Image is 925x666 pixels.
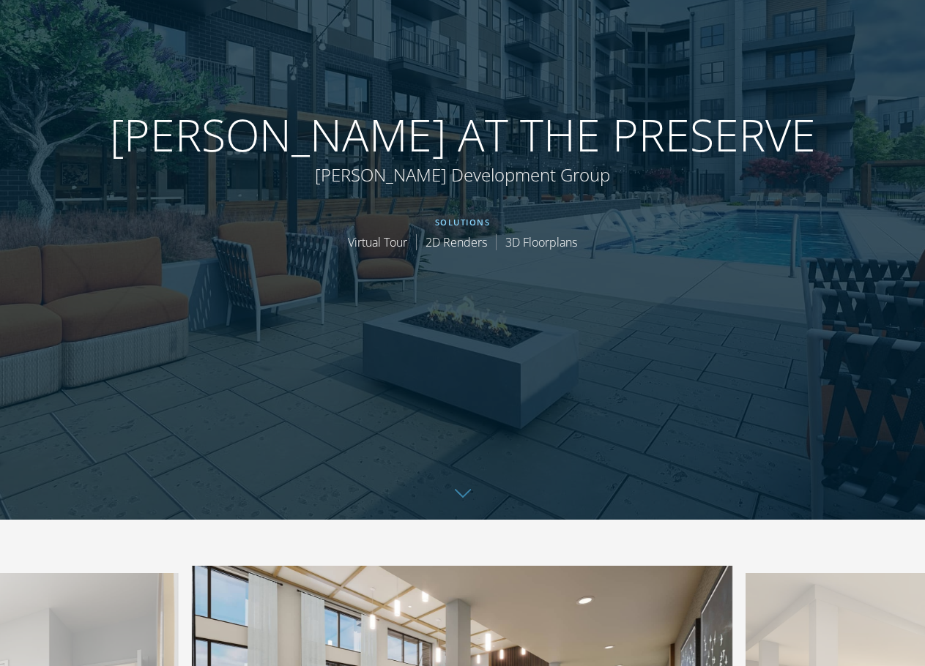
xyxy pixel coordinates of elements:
h1: [PERSON_NAME] at the Preserve [110,108,816,162]
a: Virtual Tour [348,234,407,250]
div: [PERSON_NAME] Development Group [110,162,816,188]
a: 2D Renders [426,234,487,250]
a: 3D Floorplans [505,234,577,250]
div: Solutions [435,217,491,227]
img: Down further on page [455,489,471,498]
